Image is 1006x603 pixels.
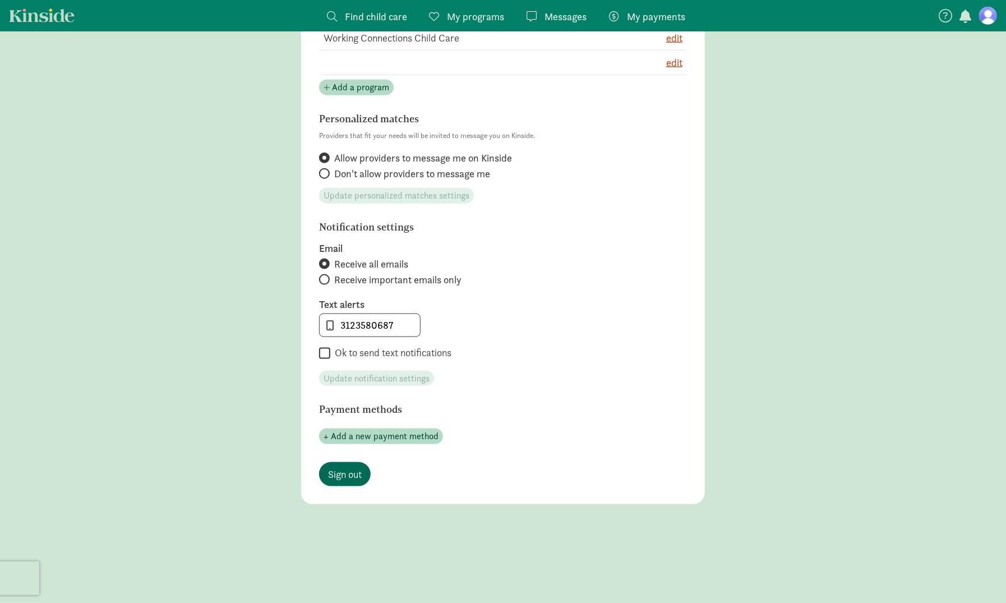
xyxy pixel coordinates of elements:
[627,9,686,24] span: My payments
[319,371,434,386] button: Update notification settings
[334,273,462,287] span: Receive important emails only
[545,9,587,24] span: Messages
[334,257,408,271] span: Receive all emails
[345,9,407,24] span: Find child care
[319,222,627,233] h6: Notification settings
[324,372,430,385] span: Update notification settings
[334,167,490,181] span: Don't allow providers to message me
[319,113,627,125] h6: Personalized matches
[447,9,505,24] span: My programs
[9,8,75,22] a: Kinside
[319,188,474,204] button: Update personalized matches settings
[330,346,451,360] label: Ok to send text notifications
[324,189,469,202] span: Update personalized matches settings
[319,429,443,444] button: + Add a new payment method
[319,242,687,255] label: Email
[324,430,439,443] span: + Add a new payment method
[319,80,394,95] button: Add a program
[666,55,682,70] button: edit
[319,26,631,50] td: Working Connections Child Care
[328,467,362,482] span: Sign out
[666,30,682,45] button: edit
[319,298,687,311] label: Text alerts
[319,404,627,415] h6: Payment methods
[334,151,512,165] span: Allow providers to message me on Kinside
[319,462,371,486] a: Sign out
[320,314,420,337] input: 555-555-5555
[319,129,687,142] p: Providers that fit your needs will be invited to message you on Kinside.
[332,81,389,94] span: Add a program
